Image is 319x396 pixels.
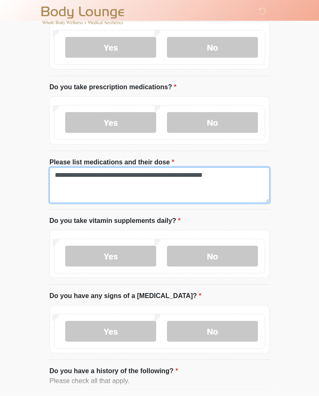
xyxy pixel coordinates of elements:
[49,216,181,226] label: Do you take vitamin supplements daily?
[167,321,258,342] label: No
[65,37,156,58] label: Yes
[167,246,258,266] label: No
[49,366,178,376] label: Do you have a history of the following?
[65,321,156,342] label: Yes
[41,6,124,25] img: Body Lounge Park Cities Logo
[65,246,156,266] label: Yes
[49,157,174,167] label: Please list medications and their dose
[167,37,258,58] label: No
[49,291,201,301] label: Do you have any signs of a [MEDICAL_DATA]?
[167,112,258,133] label: No
[49,82,177,92] label: Do you take prescription medications?
[49,376,270,386] div: Please check all that apply.
[65,112,156,133] label: Yes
